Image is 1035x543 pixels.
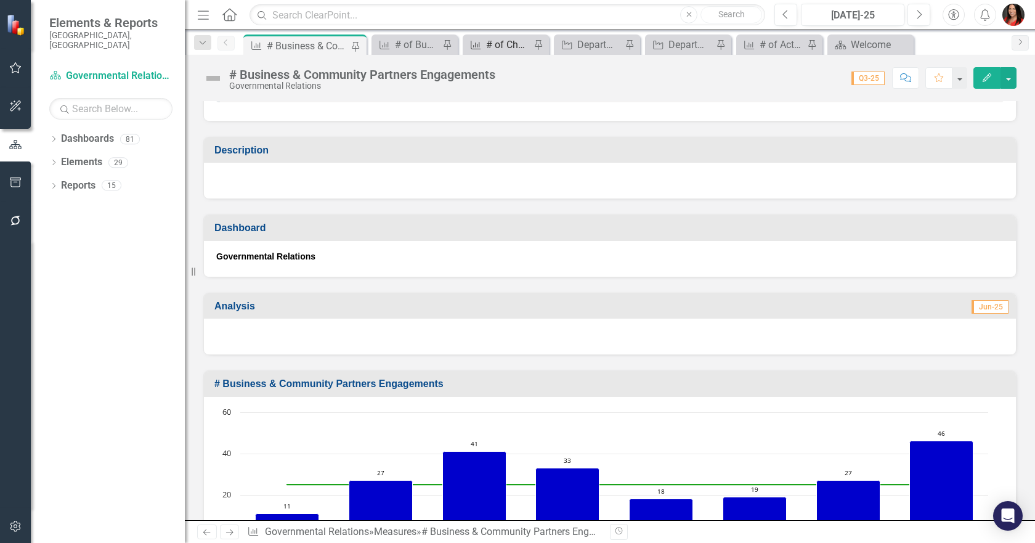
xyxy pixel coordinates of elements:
a: Measures [374,526,416,537]
strong: Governmental Relations [216,251,315,261]
path: Q3-24, 33. Actual. [536,468,599,536]
div: » » [247,525,601,539]
div: # Business & Community Partners Engagements [421,526,632,537]
h3: # Business & Community Partners Engagements [214,378,1010,390]
h3: Dashboard [214,223,1010,234]
div: # Business & Community Partners Engagements [229,68,495,81]
div: 15 [102,181,121,191]
div: Welcome [851,37,911,52]
text: 20 [222,489,231,500]
h3: Analysis [214,301,624,312]
path: Q3-25, 46. Actual. [910,441,973,536]
div: Open Intercom Messenger [993,501,1023,531]
button: [DATE]-25 [801,4,904,26]
div: Department Actions - Outstanding Items [668,37,713,52]
span: Q3-25 [851,71,885,85]
path: Q2-24, 41. Actual. [443,451,506,536]
text: 33 [564,456,571,465]
img: Not Defined [203,68,223,88]
a: Governmental Relations [265,526,369,537]
path: Q4-23, 11. Actual. [256,513,319,536]
img: Lauren Tominelli [1002,4,1025,26]
input: Search ClearPoint... [250,4,765,26]
g: Actual, series 1 of 2. Bar series with 8 bars. [256,441,973,536]
path: Q2-25, 27. Actual. [817,480,880,536]
a: # of Active Economic Development Incentive Contracts [739,37,804,52]
a: # of Businesses Assisted [375,37,439,52]
div: [DATE]-25 [805,8,900,23]
small: [GEOGRAPHIC_DATA], [GEOGRAPHIC_DATA] [49,30,172,51]
a: Welcome [830,37,911,52]
div: # of Businesses Assisted [395,37,439,52]
span: Search [718,9,745,19]
text: 27 [377,468,384,477]
button: Search [700,6,762,23]
span: Jun-25 [972,300,1009,314]
div: # Business & Community Partners Engagements [267,38,348,54]
path: Q4-24, 18. Actual. [630,499,693,536]
text: 40 [222,447,231,459]
a: Dashboards [61,132,114,146]
img: ClearPoint Strategy [6,14,28,36]
text: 46 [938,429,945,438]
div: Governmental Relations [229,81,495,91]
text: 60 [222,406,231,417]
input: Search Below... [49,98,172,120]
text: 11 [283,502,291,510]
text: 18 [657,487,665,496]
a: Elements [61,155,102,169]
a: # of Chamber Engagements [466,37,530,52]
div: # of Active Economic Development Incentive Contracts [760,37,804,52]
text: 41 [471,439,478,448]
path: Q1-24, 27. Actual. [349,480,413,536]
a: Reports [61,179,95,193]
path: Q1-25, 19. Actual. [723,497,787,536]
text: 27 [845,468,852,477]
div: 29 [108,157,128,168]
a: Department Actions Report [557,37,622,52]
div: 81 [120,134,140,144]
h3: Description [214,145,1010,156]
a: Department Actions - Outstanding Items [648,37,713,52]
span: Elements & Reports [49,15,172,30]
g: Target, series 2 of 2. Line with 8 data points. [285,482,944,487]
text: 19 [751,485,758,494]
div: # of Chamber Engagements [486,37,530,52]
a: Governmental Relations [49,69,172,83]
div: Department Actions Report [577,37,622,52]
